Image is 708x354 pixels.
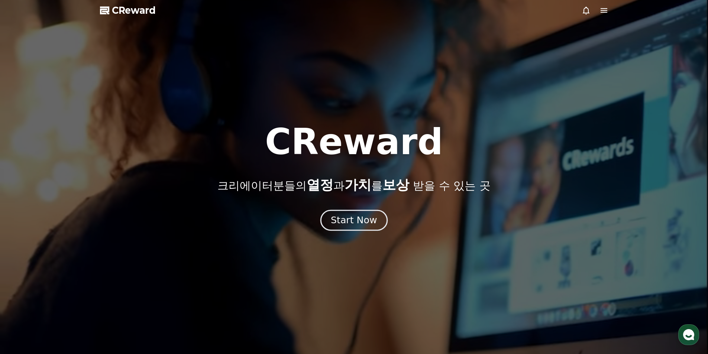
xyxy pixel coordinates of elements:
h1: CReward [265,124,443,160]
span: 가치 [345,177,371,192]
a: CReward [100,4,156,16]
span: CReward [112,4,156,16]
a: 대화 [49,236,96,254]
span: 보상 [382,177,409,192]
span: 대화 [68,247,77,253]
div: Start Now [331,214,377,227]
button: Start Now [320,210,388,231]
span: 홈 [23,247,28,253]
a: 홈 [2,236,49,254]
span: 열정 [307,177,333,192]
p: 크리에이터분들의 과 를 받을 수 있는 곳 [217,178,490,192]
a: 설정 [96,236,143,254]
span: 설정 [115,247,124,253]
a: Start Now [322,218,386,225]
